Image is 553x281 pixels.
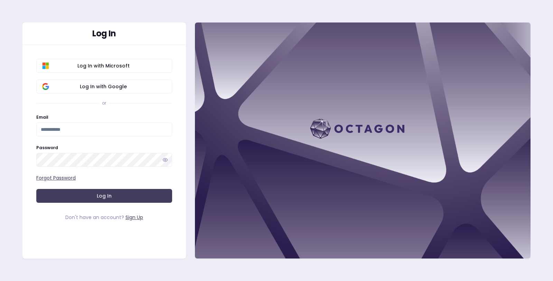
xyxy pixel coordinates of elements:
[41,62,166,69] span: Log In with Microsoft
[36,174,76,181] a: Forgot Password
[36,29,172,38] div: Log In
[36,189,172,203] button: Log In
[97,192,112,199] span: Log In
[36,114,48,120] label: Email
[41,83,166,90] span: Log In with Google
[36,214,172,221] div: Don't have an account?
[36,80,172,93] button: Log In with Google
[102,100,106,106] div: or
[125,214,143,221] a: Sign Up
[36,59,172,73] button: Log In with Microsoft
[36,145,58,151] label: Password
